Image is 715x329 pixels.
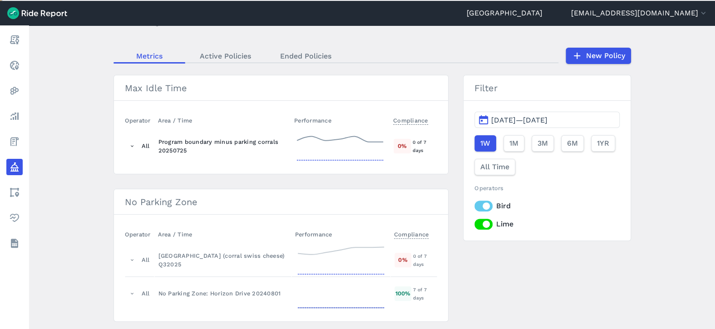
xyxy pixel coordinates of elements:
th: Operator [125,112,154,129]
h3: Max Idle Time [114,75,449,101]
a: Report [6,32,23,48]
span: 6M [567,138,578,149]
div: 0 % [394,253,411,267]
div: 100 % [394,286,411,300]
img: Ride Report [7,7,67,19]
span: 1YR [597,138,609,149]
a: Analyze [6,108,23,124]
span: 1W [480,138,490,149]
a: Heatmaps [6,83,23,99]
a: Health [6,210,23,226]
label: Lime [474,219,619,230]
button: 3M [532,135,554,152]
span: All Time [480,162,509,172]
button: 1YR [591,135,615,152]
span: Compliance [393,114,428,125]
span: 1M [509,138,518,149]
div: [GEOGRAPHIC_DATA] (corral swiss cheese) Q32025 [158,251,287,269]
div: 0 of 7 days [413,252,437,268]
th: Performance [291,112,390,129]
span: [DATE]—[DATE] [491,116,547,124]
a: Metrics [113,49,185,63]
div: All [142,289,150,298]
a: Datasets [6,235,23,251]
button: 1M [503,135,524,152]
button: All Time [474,159,515,175]
a: Fees [6,133,23,150]
span: Operators [474,185,503,192]
div: 0 of 7 days [413,138,437,154]
button: Settings [1,0,2,1]
button: 1W [474,135,496,152]
button: [EMAIL_ADDRESS][DOMAIN_NAME] [571,8,708,19]
div: 7 of 7 days [413,285,437,302]
div: Program boundary minus parking corrals 20250725 [158,137,287,155]
a: Active Policies [185,49,266,63]
label: Bird [474,201,619,211]
a: New Policy [566,48,631,64]
a: Realtime [6,57,23,74]
a: Policy [6,159,23,175]
th: Performance [291,226,390,243]
div: All [142,142,150,150]
span: 3M [537,138,548,149]
div: No Parking Zone: Horizon Drive 20240801 [158,289,287,298]
button: 6M [561,135,584,152]
button: Previous [0,0,1,1]
h3: No Parking Zone [114,189,449,215]
th: Area / Time [154,226,291,243]
a: Ended Policies [266,49,346,63]
button: [DATE]—[DATE] [474,112,619,128]
th: Operator [125,226,154,243]
a: [GEOGRAPHIC_DATA] [467,8,542,19]
span: Compliance [394,228,429,239]
h3: Filter [464,75,630,101]
div: 0 % [394,139,411,153]
div: All [142,255,150,264]
a: Areas [6,184,23,201]
th: Area / Time [154,112,291,129]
